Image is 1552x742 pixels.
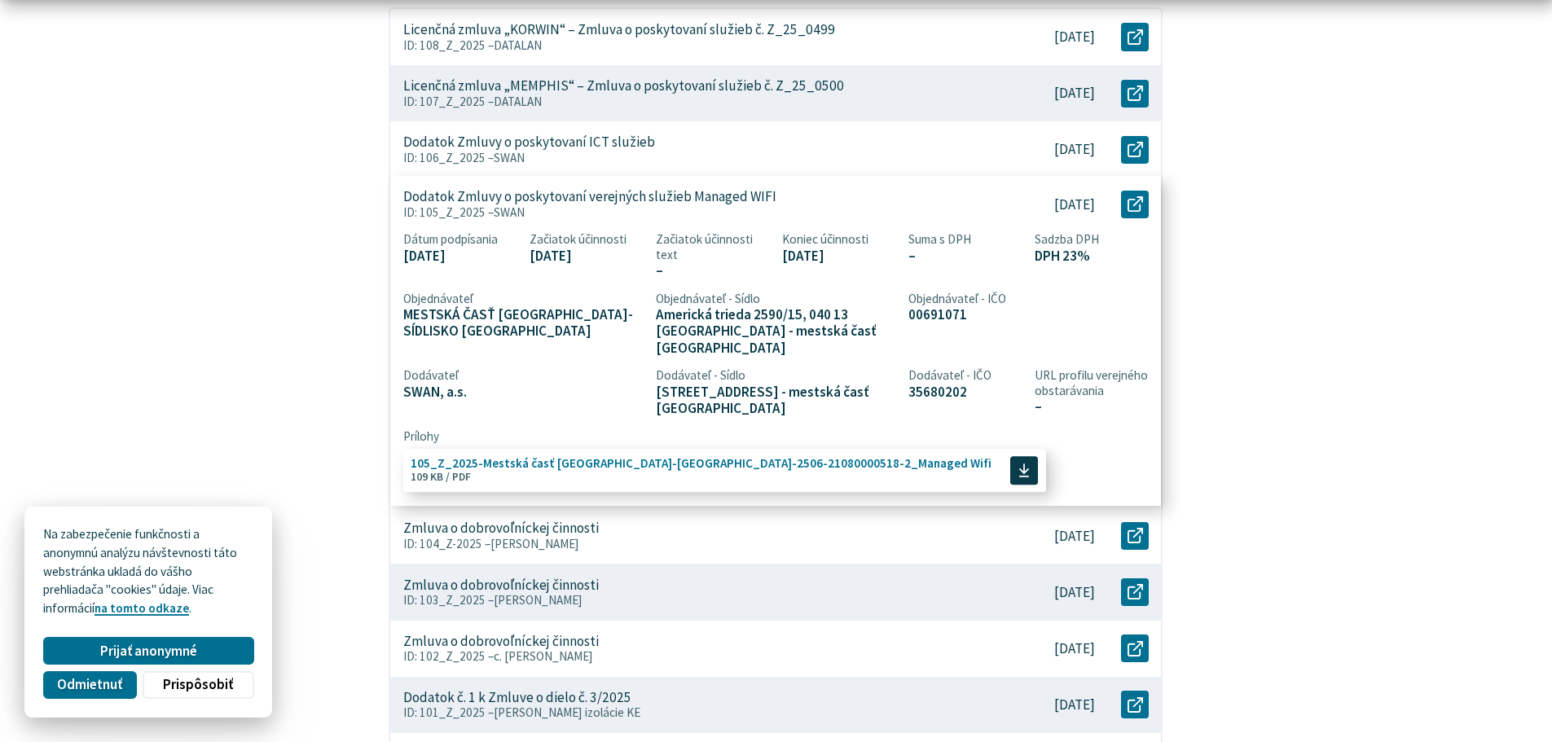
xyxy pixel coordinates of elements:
span: SWAN [494,204,525,220]
span: Začiatok účinnosti text [656,232,770,261]
span: Prílohy [403,429,1150,444]
button: Odmietnuť [43,671,136,699]
span: [DATE] [403,248,517,265]
button: Prijať anonymné [43,637,253,665]
p: Na zabezpečenie funkčnosti a anonymnú analýzu návštevnosti táto webstránka ukladá do vášho prehli... [43,525,253,618]
span: Dátum podpísania [403,232,517,247]
span: SWAN, a.s. [403,384,644,401]
span: [PERSON_NAME] [490,536,579,551]
p: Dodatok č. 1 k Zmluve o dielo č. 3/2025 [403,689,631,706]
span: Prispôsobiť [163,676,233,693]
span: Dodávateľ - Sídlo [656,369,896,384]
span: URL profilu verejného obstarávania [1035,369,1149,398]
button: Prispôsobiť [143,671,253,699]
p: ID: 102_Z_2025 – [403,649,979,664]
p: [DATE] [1054,85,1095,102]
span: DPH 23% [1035,248,1149,265]
span: Dodávateľ - IČO [908,369,1022,384]
span: DATALAN [494,94,542,109]
span: Prijať anonymné [100,643,197,660]
span: Suma s DPH [908,232,1022,247]
p: ID: 101_Z_2025 – [403,705,979,720]
p: [DATE] [1054,696,1095,713]
a: na tomto odkaze [95,600,189,616]
p: ID: 108_Z_2025 – [403,38,979,53]
span: [DATE] [782,248,896,265]
p: Dodatok Zmluvy o poskytovaní ICT služieb [403,134,655,151]
p: Dodatok Zmluvy o poskytovaní verejných služieb Managed WIFI [403,189,776,206]
span: Dodávateľ [403,369,644,384]
p: [DATE] [1054,196,1095,213]
span: – [908,248,1022,265]
span: c. [PERSON_NAME] [494,648,593,664]
p: Licenčná zmluva „MEMPHIS“ – Zmluva o poskytovaní služieb č. Z_25_0500 [403,77,844,94]
p: ID: 104_Z-2025 – [403,537,979,551]
span: Objednávateľ [403,292,644,306]
p: ID: 103_Z_2025 – [403,593,979,608]
span: Sadzba DPH [1035,232,1149,247]
span: – [1035,398,1149,415]
span: [STREET_ADDRESS] - mestská časť [GEOGRAPHIC_DATA] [656,384,896,417]
span: Objednávateľ - Sídlo [656,292,896,306]
p: Licenčná zmluva „KORWIN“ – Zmluva o poskytovaní služieb č. Z_25_0499 [403,21,835,38]
span: [DATE] [530,248,644,265]
p: [DATE] [1054,584,1095,601]
p: Zmluva o dobrovoľníckej činnosti [403,633,599,650]
span: 35680202 [908,384,1022,401]
span: 109 KB / PDF [411,471,471,485]
p: ID: 105_Z_2025 – [403,205,979,220]
span: [PERSON_NAME] izolácie KE [494,705,640,720]
span: 105_Z_2025-Mestská časť [GEOGRAPHIC_DATA]-[GEOGRAPHIC_DATA]-2506-21080000518-2_Managed Wifi [411,457,991,469]
p: [DATE] [1054,29,1095,46]
span: [PERSON_NAME] [494,592,583,608]
span: DATALAN [494,37,542,53]
span: MESTSKÁ ČASŤ [GEOGRAPHIC_DATA]-SÍDLISKO [GEOGRAPHIC_DATA] [403,306,644,340]
p: ID: 107_Z_2025 – [403,94,979,109]
span: – [656,262,770,279]
p: ID: 106_Z_2025 – [403,151,979,165]
span: Koniec účinnosti [782,232,896,247]
p: [DATE] [1054,141,1095,158]
p: [DATE] [1054,528,1095,545]
span: 00691071 [908,306,1022,323]
span: Objednávateľ - IČO [908,292,1022,306]
span: Odmietnuť [57,676,122,693]
p: Zmluva o dobrovoľníckej činnosti [403,577,599,594]
p: Zmluva o dobrovoľníckej činnosti [403,520,599,537]
span: SWAN [494,150,525,165]
p: [DATE] [1054,640,1095,657]
a: 105_Z_2025-Mestská časť [GEOGRAPHIC_DATA]-[GEOGRAPHIC_DATA]-2506-21080000518-2_Managed Wifi 109 K... [403,449,1046,492]
span: Začiatok účinnosti [530,232,644,247]
span: Americká trieda 2590/15, 040 13 [GEOGRAPHIC_DATA] - mestská časť [GEOGRAPHIC_DATA] [656,306,896,357]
